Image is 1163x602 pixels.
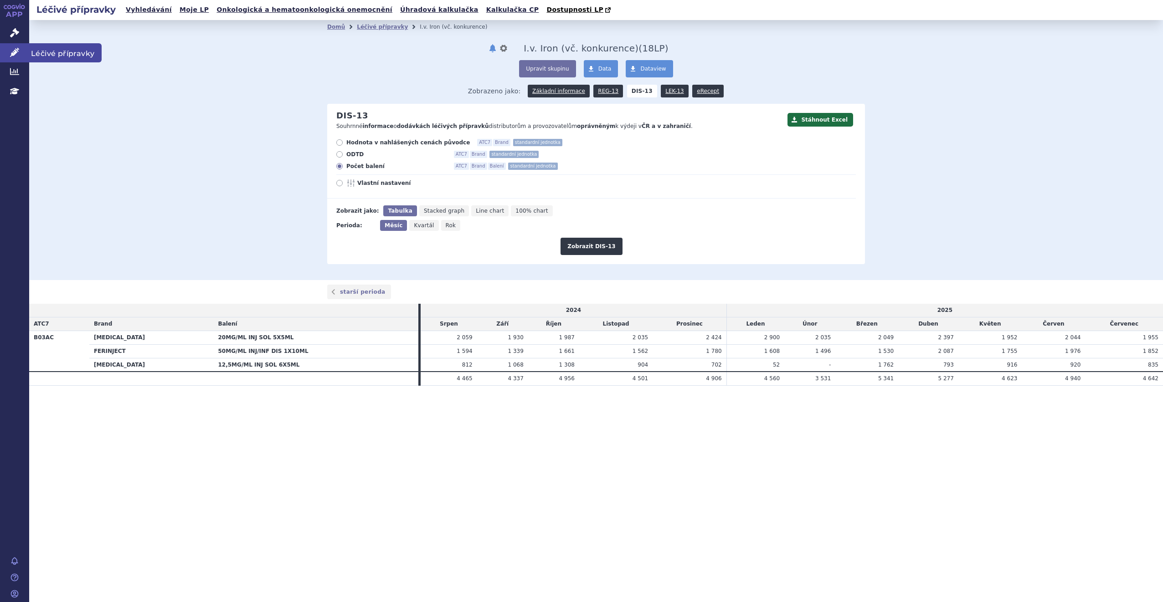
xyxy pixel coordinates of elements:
strong: informace [363,123,394,129]
a: eRecept [692,85,724,97]
span: 1 608 [764,348,780,354]
th: [MEDICAL_DATA] [89,331,214,344]
span: ( LP) [638,43,668,54]
a: Domů [327,24,345,30]
span: 4 465 [457,375,472,382]
span: 4 501 [633,375,648,382]
span: Hodnota v nahlášených cenách původce [346,139,470,146]
th: [MEDICAL_DATA] [89,358,214,372]
td: Leden [726,317,784,331]
a: Vyhledávání [123,4,175,16]
span: Rok [446,222,456,229]
span: ATC7 [477,139,492,146]
span: 1 755 [1002,348,1017,354]
span: 1 852 [1143,348,1158,354]
a: Dostupnosti LP [544,4,615,16]
span: 5 341 [878,375,894,382]
h2: DIS-13 [336,111,368,121]
span: 2 087 [938,348,953,354]
span: 904 [638,362,648,368]
a: Léčivé přípravky [357,24,408,30]
span: 1 530 [878,348,894,354]
th: 12,5MG/ML INJ SOL 6X5ML [214,358,419,372]
span: 4 560 [764,375,780,382]
span: Line chart [476,208,504,214]
span: Počet balení [346,163,447,170]
span: Dataview [640,66,666,72]
span: Měsíc [385,222,402,229]
button: Zobrazit DIS-13 [561,238,622,255]
span: 1 762 [878,362,894,368]
span: 5 277 [938,375,953,382]
span: 1 594 [457,348,472,354]
span: 916 [1007,362,1018,368]
span: 2 059 [457,334,472,341]
span: Tabulka [388,208,412,214]
a: Úhradová kalkulačka [397,4,481,16]
span: 18 [642,43,654,54]
div: Zobrazit jako: [336,205,379,216]
td: 2025 [726,304,1163,317]
span: 2 049 [878,334,894,341]
span: Brand [470,163,487,170]
span: 1 930 [508,334,523,341]
span: 2 035 [815,334,831,341]
td: Listopad [579,317,653,331]
span: 3 531 [815,375,831,382]
span: Kvartál [414,222,434,229]
span: 793 [943,362,954,368]
td: Červen [1022,317,1085,331]
a: LEK-13 [661,85,688,97]
span: standardní jednotka [508,163,557,170]
span: 1 955 [1143,334,1158,341]
span: I.v. Iron (vč. konkurence) [524,43,638,54]
a: Kalkulačka CP [484,4,542,16]
strong: oprávněným [577,123,615,129]
span: 2 035 [633,334,648,341]
span: Data [598,66,612,72]
span: 4 940 [1065,375,1081,382]
span: Brand [470,151,487,158]
span: 52 [773,362,780,368]
button: notifikace [488,43,497,54]
span: standardní jednotka [513,139,562,146]
h2: Léčivé přípravky [29,3,123,16]
span: Dostupnosti LP [546,6,603,13]
span: 2 900 [764,334,780,341]
strong: ČR a v zahraničí [642,123,691,129]
td: Červenec [1085,317,1163,331]
span: 2 397 [938,334,953,341]
span: Balení [218,321,237,327]
a: REG-13 [593,85,623,97]
td: 2024 [421,304,726,317]
td: Březen [835,317,898,331]
span: 1 780 [706,348,721,354]
td: Duben [898,317,958,331]
span: Léčivé přípravky [29,43,102,62]
span: 835 [1148,362,1158,368]
span: Vlastní nastavení [357,179,458,187]
span: 702 [711,362,722,368]
a: Onkologická a hematoonkologická onemocnění [214,4,395,16]
a: Data [584,60,618,77]
span: Stacked graph [424,208,464,214]
span: ATC7 [454,151,469,158]
span: Brand [493,139,510,146]
strong: dodávkách léčivých přípravků [397,123,489,129]
p: Souhrnné o distributorům a provozovatelům k výdeji v . [336,122,783,130]
th: 20MG/ML INJ SOL 5X5ML [214,331,419,344]
td: Prosinec [653,317,726,331]
td: Září [477,317,528,331]
span: 1 562 [633,348,648,354]
div: Perioda: [336,220,376,231]
span: 2 044 [1065,334,1081,341]
span: standardní jednotka [489,151,539,158]
span: Balení [488,163,506,170]
span: 4 642 [1143,375,1158,382]
span: 100% chart [515,208,548,214]
span: Zobrazeno jako: [468,85,521,97]
td: Únor [784,317,835,331]
span: Brand [94,321,112,327]
span: 4 956 [559,375,575,382]
span: 1 068 [508,362,523,368]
